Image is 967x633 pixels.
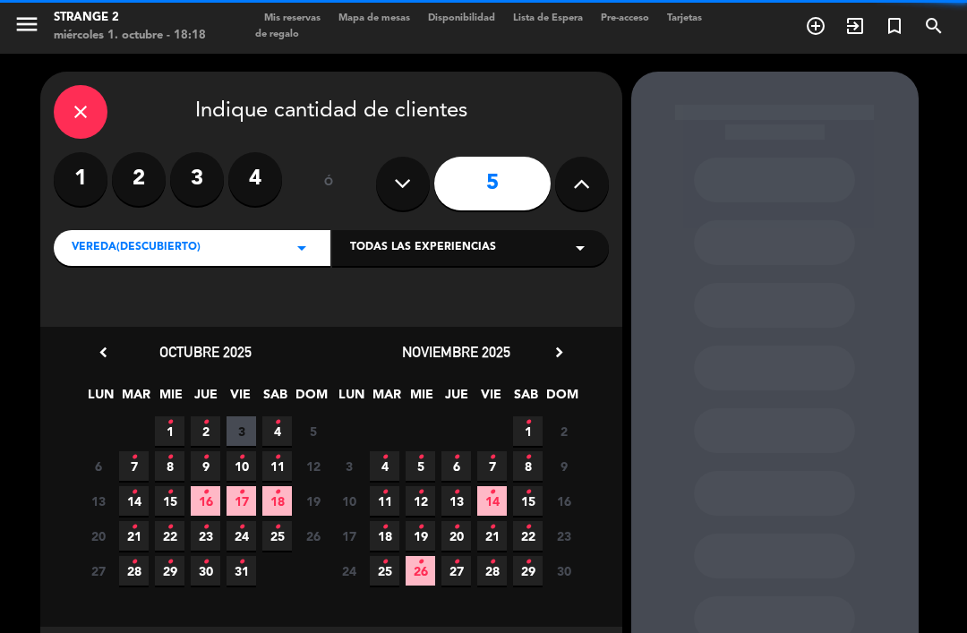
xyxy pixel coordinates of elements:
[489,513,495,542] i: •
[274,443,280,472] i: •
[202,513,209,542] i: •
[131,548,137,577] i: •
[525,478,531,507] i: •
[295,384,325,414] span: DOM
[13,11,40,38] i: menu
[525,443,531,472] i: •
[227,521,256,551] span: 24
[417,443,424,472] i: •
[334,521,364,551] span: 17
[119,486,149,516] span: 14
[406,384,436,414] span: MIE
[167,408,173,437] i: •
[159,343,252,361] span: octubre 2025
[167,548,173,577] i: •
[83,451,113,481] span: 6
[262,451,292,481] span: 11
[298,521,328,551] span: 26
[381,478,388,507] i: •
[441,384,471,414] span: JUE
[334,486,364,516] span: 10
[546,384,576,414] span: DOM
[489,443,495,472] i: •
[227,486,256,516] span: 17
[511,384,541,414] span: SAB
[54,9,206,27] div: Strange 2
[167,513,173,542] i: •
[155,451,184,481] span: 8
[513,556,543,586] span: 29
[238,478,244,507] i: •
[884,15,905,37] i: turned_in_not
[72,239,201,257] span: Vereda(Descubierto)
[191,384,220,414] span: JUE
[54,85,609,139] div: Indique cantidad de clientes
[844,15,866,37] i: exit_to_app
[489,478,495,507] i: •
[131,513,137,542] i: •
[350,239,496,257] span: Todas las experiencias
[549,521,578,551] span: 23
[441,451,471,481] span: 6
[155,521,184,551] span: 22
[453,443,459,472] i: •
[381,548,388,577] i: •
[417,513,424,542] i: •
[513,416,543,446] span: 1
[370,556,399,586] span: 25
[406,556,435,586] span: 26
[513,521,543,551] span: 22
[191,416,220,446] span: 2
[202,443,209,472] i: •
[86,384,116,414] span: LUN
[406,521,435,551] span: 19
[202,548,209,577] i: •
[513,486,543,516] span: 15
[417,548,424,577] i: •
[202,408,209,437] i: •
[298,416,328,446] span: 5
[261,384,290,414] span: SAB
[238,513,244,542] i: •
[227,416,256,446] span: 3
[477,556,507,586] span: 28
[477,451,507,481] span: 7
[274,478,280,507] i: •
[372,384,401,414] span: MAR
[381,443,388,472] i: •
[923,15,945,37] i: search
[805,15,826,37] i: add_circle_outline
[191,521,220,551] span: 23
[525,548,531,577] i: •
[441,556,471,586] span: 27
[255,13,329,23] span: Mis reservas
[112,152,166,206] label: 2
[274,408,280,437] i: •
[262,416,292,446] span: 4
[131,443,137,472] i: •
[525,408,531,437] i: •
[54,152,107,206] label: 1
[592,13,658,23] span: Pre-acceso
[370,521,399,551] span: 18
[170,152,224,206] label: 3
[402,343,510,361] span: noviembre 2025
[83,486,113,516] span: 13
[119,556,149,586] span: 28
[238,548,244,577] i: •
[262,486,292,516] span: 18
[835,11,875,41] span: WALK IN
[13,11,40,44] button: menu
[262,521,292,551] span: 25
[453,548,459,577] i: •
[513,451,543,481] span: 8
[406,486,435,516] span: 12
[441,486,471,516] span: 13
[549,486,578,516] span: 16
[504,13,592,23] span: Lista de Espera
[227,451,256,481] span: 10
[70,101,91,123] i: close
[489,548,495,577] i: •
[121,384,150,414] span: MAR
[298,486,328,516] span: 19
